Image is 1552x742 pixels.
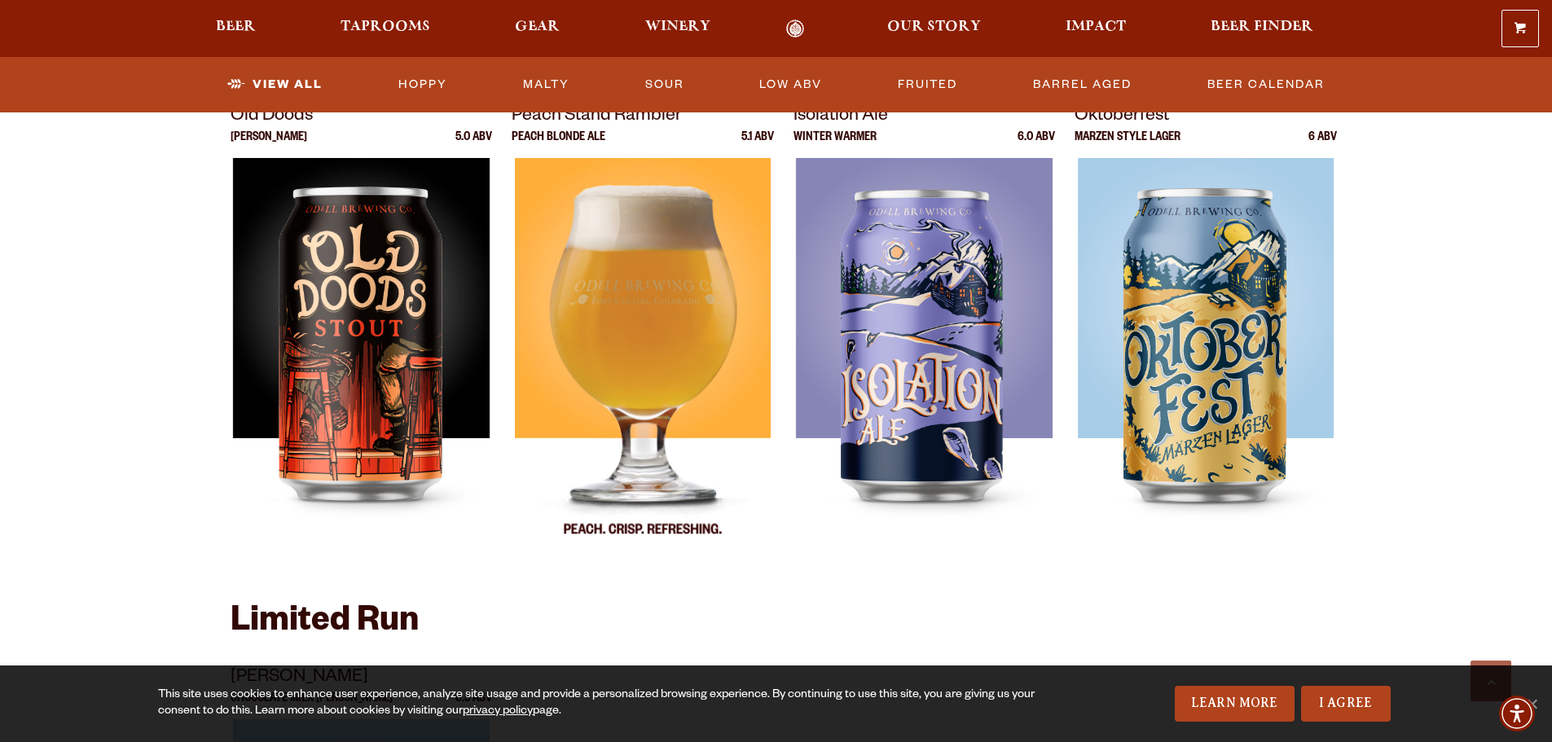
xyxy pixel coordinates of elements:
[887,20,981,33] span: Our Story
[221,66,329,103] a: View All
[1301,686,1391,722] a: I Agree
[1499,696,1535,731] div: Accessibility Menu
[341,20,430,33] span: Taprooms
[639,66,691,103] a: Sour
[794,103,1056,132] p: Isolation Ale
[765,20,826,38] a: Odell Home
[515,158,772,565] img: Peach Stand Rambler
[1066,20,1126,33] span: Impact
[455,132,492,158] p: 5.0 ABV
[231,103,493,132] p: Old Doods
[231,604,1322,643] h2: Limited Run
[216,20,256,33] span: Beer
[635,20,721,38] a: Winery
[1075,103,1337,132] p: Oktoberfest
[231,132,307,158] p: [PERSON_NAME]
[512,132,605,158] p: Peach Blonde Ale
[504,20,570,38] a: Gear
[392,66,454,103] a: Hoppy
[231,103,493,565] a: Old Doods [PERSON_NAME] 5.0 ABV Old Doods Old Doods
[205,20,266,38] a: Beer
[1018,132,1055,158] p: 6.0 ABV
[1075,132,1180,158] p: Marzen Style Lager
[891,66,964,103] a: Fruited
[741,132,774,158] p: 5.1 ABV
[794,103,1056,565] a: Isolation Ale Winter Warmer 6.0 ABV Isolation Ale Isolation Ale
[796,158,1052,565] img: Isolation Ale
[330,20,441,38] a: Taprooms
[1175,686,1295,722] a: Learn More
[231,664,493,693] p: [PERSON_NAME]
[1211,20,1313,33] span: Beer Finder
[753,66,829,103] a: Low ABV
[1200,20,1324,38] a: Beer Finder
[645,20,710,33] span: Winery
[512,103,774,132] p: Peach Stand Rambler
[1078,158,1334,565] img: Oktoberfest
[1055,20,1137,38] a: Impact
[1201,66,1331,103] a: Beer Calendar
[1027,66,1138,103] a: Barrel Aged
[233,158,489,565] img: Old Doods
[517,66,576,103] a: Malty
[512,103,774,565] a: Peach Stand Rambler Peach Blonde Ale 5.1 ABV Peach Stand Rambler Peach Stand Rambler
[1075,103,1337,565] a: Oktoberfest Marzen Style Lager 6 ABV Oktoberfest Oktoberfest
[877,20,991,38] a: Our Story
[515,20,560,33] span: Gear
[1471,661,1511,701] a: Scroll to top
[463,705,533,718] a: privacy policy
[794,132,877,158] p: Winter Warmer
[1308,132,1337,158] p: 6 ABV
[158,687,1040,720] div: This site uses cookies to enhance user experience, analyze site usage and provide a personalized ...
